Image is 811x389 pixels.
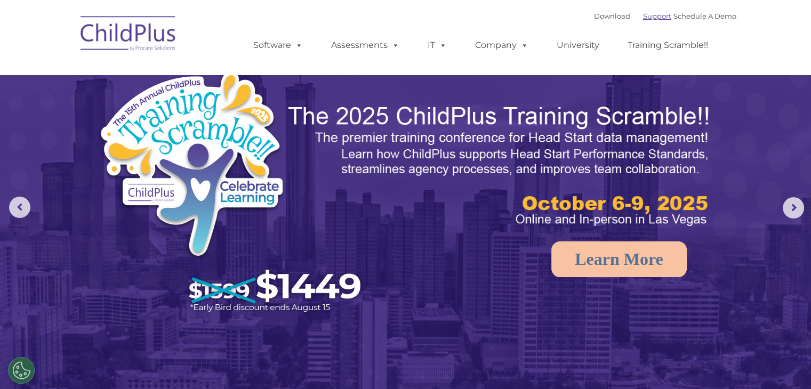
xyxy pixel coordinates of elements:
a: Assessments [320,35,410,56]
a: Download [594,12,630,20]
a: IT [417,35,457,56]
a: Learn More [551,241,687,277]
button: Cookies Settings [8,357,35,384]
a: Training Scramble!! [617,35,719,56]
img: ChildPlus by Procare Solutions [75,9,182,62]
span: Phone number [148,114,194,122]
a: Company [464,35,539,56]
a: Support [643,12,671,20]
a: University [546,35,610,56]
span: Last name [148,70,181,78]
a: Schedule A Demo [673,12,736,20]
font: | [594,12,736,20]
a: Software [243,35,314,56]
